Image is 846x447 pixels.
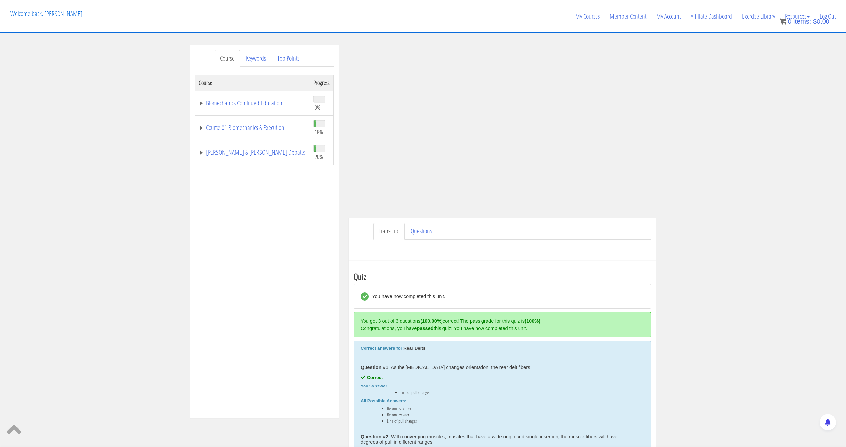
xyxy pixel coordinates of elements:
p: Welcome back, [PERSON_NAME]! [5,0,89,27]
a: Questions [405,223,437,240]
a: Log Out [815,0,841,32]
div: You have now completed this unit. [369,292,445,301]
span: 20% [315,153,323,160]
div: Correct [361,375,644,380]
span: 18% [315,128,323,136]
img: icon11.png [780,18,786,25]
div: : As the [MEDICAL_DATA] changes orientation, the rear delt fibers [361,365,644,370]
bdi: 0.00 [813,18,829,25]
a: 0 items: $0.00 [780,18,829,25]
th: Course [195,75,310,91]
strong: (100%) [525,318,540,324]
div: : With converging muscles, muscles that have a wide origin and single insertion, the muscle fiber... [361,434,644,445]
span: $ [813,18,817,25]
b: Your Answer: [361,384,389,388]
a: Resources [780,0,815,32]
div: Congratulations, you have this quiz! You have now completed this unit. [361,325,641,332]
span: 0% [315,104,321,111]
a: Course 01 Biomechanics & Execution [199,124,307,131]
b: All Possible Answers: [361,398,406,403]
a: My Courses [570,0,605,32]
a: Member Content [605,0,651,32]
a: Biomechanics Continued Education [199,100,307,106]
span: items: [793,18,811,25]
div: You got 3 out of 3 questions correct! The pass grade for this quiz is [361,317,641,325]
strong: passed [417,326,434,331]
strong: (100.00%) [420,318,443,324]
h3: Quiz [354,272,651,281]
a: Keywords [241,50,271,67]
a: Transcript [373,223,405,240]
strong: Question #1 [361,365,388,370]
li: Line of pull changes [387,418,631,424]
a: [PERSON_NAME] & [PERSON_NAME] Debate: [199,149,307,156]
strong: Question #2 [361,434,388,439]
a: My Account [651,0,686,32]
li: Become weaker [387,412,631,417]
span: 0 [788,18,791,25]
a: Affiliate Dashboard [686,0,737,32]
b: Correct answers for: [361,346,404,351]
li: Line of pull changes [400,390,631,395]
a: Course [215,50,240,67]
li: Become stronger [387,406,631,411]
a: Exercise Library [737,0,780,32]
div: Rear Delts [361,346,644,351]
a: Top Points [272,50,305,67]
th: Progress [310,75,333,91]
